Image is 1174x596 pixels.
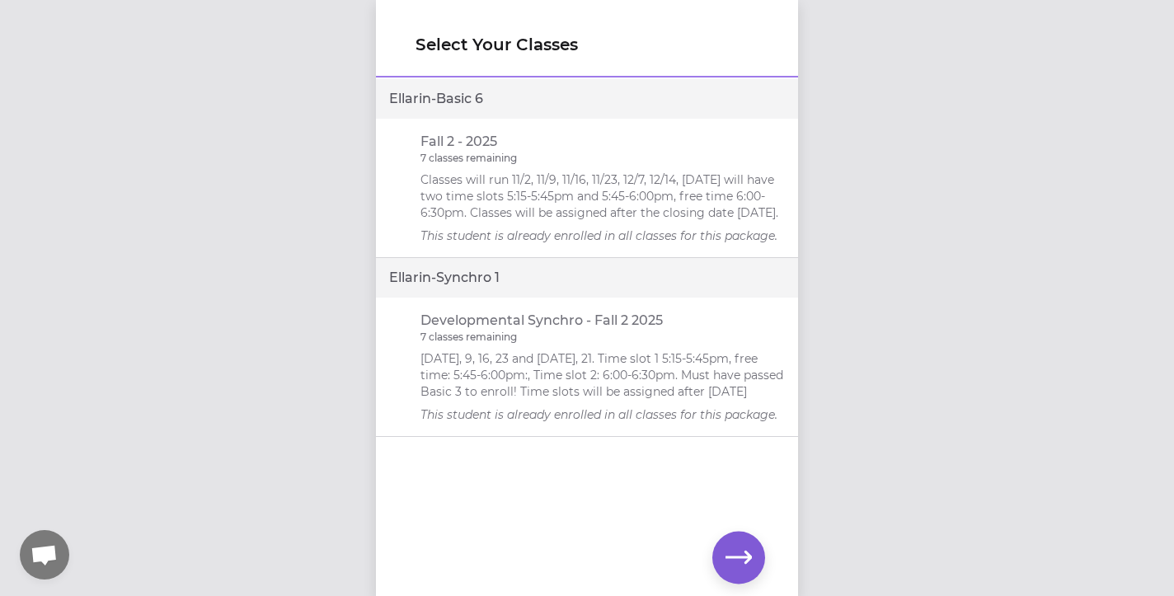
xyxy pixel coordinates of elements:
p: 7 classes remaining [420,331,517,344]
p: This student is already enrolled in all classes for this package. [420,228,786,244]
p: [DATE], 9, 16, 23 and [DATE], 21. Time slot 1 5:15-5:45pm, free time: 5:45-6:00pm:, Time slot 2: ... [420,350,786,400]
h1: Select Your Classes [416,33,758,56]
p: Developmental Synchro - Fall 2 2025 [420,311,663,331]
p: 7 classes remaining [420,152,517,165]
p: Classes will run 11/2, 11/9, 11/16, 11/23, 12/7, 12/14, [DATE] will have two time slots 5:15-5:45... [420,171,786,221]
div: Ellarin - Basic 6 [376,79,798,119]
p: This student is already enrolled in all classes for this package. [420,406,786,423]
div: Ellarin - Synchro 1 [376,258,798,298]
p: Fall 2 - 2025 [420,132,497,152]
div: Open chat [20,530,69,580]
